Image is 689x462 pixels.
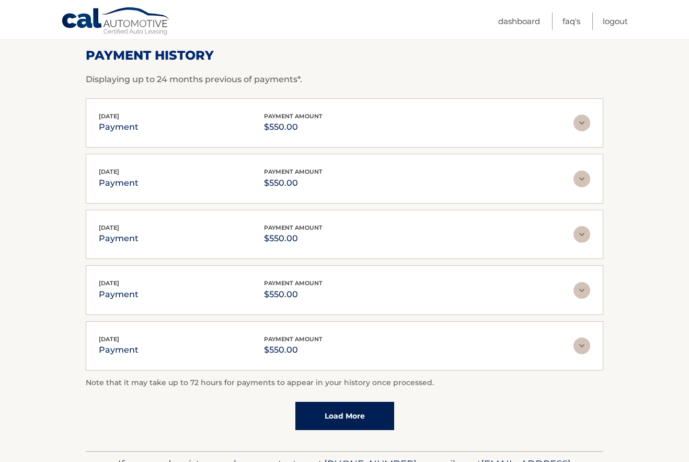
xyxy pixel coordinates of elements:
[99,231,139,246] p: payment
[99,343,139,357] p: payment
[99,279,119,287] span: [DATE]
[264,224,323,231] span: payment amount
[99,176,139,190] p: payment
[61,7,171,37] a: Cal Automotive
[573,337,590,354] img: accordion-rest.svg
[573,171,590,187] img: accordion-rest.svg
[562,13,580,30] a: FAQ's
[86,48,603,63] h2: Payment History
[264,287,323,302] p: $550.00
[603,13,628,30] a: Logout
[99,287,139,302] p: payment
[295,402,394,430] a: Load More
[264,168,323,175] span: payment amount
[573,282,590,299] img: accordion-rest.svg
[264,231,323,246] p: $550.00
[86,73,603,86] p: Displaying up to 24 months previous of payments*.
[99,112,119,120] span: [DATE]
[264,176,323,190] p: $550.00
[264,335,323,343] span: payment amount
[99,335,119,343] span: [DATE]
[264,112,323,120] span: payment amount
[264,343,323,357] p: $550.00
[264,120,323,134] p: $550.00
[498,13,540,30] a: Dashboard
[264,279,323,287] span: payment amount
[86,377,603,389] p: Note that it may take up to 72 hours for payments to appear in your history once processed.
[99,168,119,175] span: [DATE]
[573,115,590,131] img: accordion-rest.svg
[99,224,119,231] span: [DATE]
[573,226,590,243] img: accordion-rest.svg
[99,120,139,134] p: payment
